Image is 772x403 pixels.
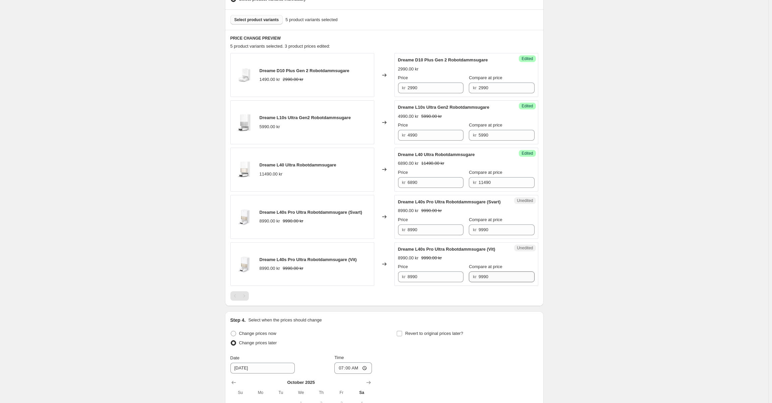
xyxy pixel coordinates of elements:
span: Select product variants [234,17,279,22]
span: Compare at price [469,170,502,175]
span: Dreame L10s Ultra Gen2 Robotdammsugare [398,105,489,110]
input: 12:00 [334,362,372,374]
span: Su [233,390,248,395]
p: Select when the prices should change [248,317,322,323]
span: Th [314,390,329,395]
span: kr [402,180,406,185]
strike: 11490.00 kr [421,160,444,167]
span: kr [402,85,406,90]
span: Compare at price [469,217,502,222]
th: Sunday [230,387,251,398]
div: 4990.00 kr [398,113,419,120]
img: L40S_Pro_Ultra--total-top_80x.jpg [234,254,254,274]
span: Time [334,355,344,360]
span: kr [473,274,477,279]
span: Edited [521,103,533,109]
strike: 5990.00 kr [421,113,442,120]
span: kr [473,85,477,90]
span: Dreame L10s Ultra Gen2 Robotdammsugare [260,115,351,120]
strike: 9990.00 kr [421,255,442,261]
span: Change prices now [239,331,276,336]
div: 8990.00 kr [260,218,280,224]
th: Monday [251,387,271,398]
div: 5990.00 kr [260,123,280,130]
span: Edited [521,151,533,156]
th: Wednesday [291,387,311,398]
span: Dreame L40s Pro Ultra Robotdammsugare (Vit) [398,247,495,252]
span: Tu [273,390,288,395]
span: Unedited [517,198,533,203]
span: Price [398,217,408,222]
div: 2990.00 kr [398,66,419,72]
h6: PRICE CHANGE PREVIEW [230,36,538,41]
span: 5 product variants selected [285,16,337,23]
span: Unedited [517,245,533,251]
img: D10_Plus_Gen_2-Total-Right_80x.jpg [234,65,254,85]
span: Mo [253,390,268,395]
span: Dreame L40s Pro Ultra Robotdammsugare (Vit) [260,257,357,262]
th: Thursday [311,387,331,398]
button: Show previous month, September 2025 [229,378,238,387]
div: 8990.00 kr [398,207,419,214]
span: Price [398,75,408,80]
img: L40S_Pro_Ultra--total-top_80x.jpg [234,207,254,227]
span: kr [402,133,406,138]
th: Friday [331,387,351,398]
h2: Step 4. [230,317,246,323]
span: Change prices later [239,340,277,345]
th: Saturday [351,387,372,398]
img: Total-Right-_-_01_80x.jpg [234,112,254,133]
span: Sa [354,390,369,395]
span: Compare at price [469,264,502,269]
span: kr [473,227,477,232]
span: kr [402,227,406,232]
strike: 9990.00 kr [283,265,303,272]
span: Revert to original prices later? [405,331,463,336]
span: Date [230,355,239,360]
span: 5 product variants selected. 3 product prices edited: [230,44,330,49]
span: Compare at price [469,75,502,80]
span: Price [398,122,408,128]
button: Show next month, November 2025 [364,378,373,387]
span: kr [473,133,477,138]
span: Price [398,264,408,269]
span: Fr [334,390,349,395]
span: Dreame L40s Pro Ultra Robotdammsugare (Svart) [260,210,362,215]
span: Dreame L40s Pro Ultra Robotdammsugare (Svart) [398,199,501,204]
span: Dreame L40 Ultra Robotdammsugare [260,162,336,167]
div: 11490.00 kr [260,171,283,178]
span: Edited [521,56,533,61]
span: Price [398,170,408,175]
div: 1490.00 kr [260,76,280,83]
strike: 9990.00 kr [421,207,442,214]
nav: Pagination [230,291,249,301]
th: Tuesday [271,387,291,398]
span: kr [473,180,477,185]
img: Total-Right-_-_01_249aa156-d2d1-4f58-a495-1c68270fe036_80x.jpg [234,159,254,180]
input: 10/11/2025 [230,363,295,373]
span: Dreame D10 Plus Gen 2 Robotdammsugare [398,57,488,62]
div: 8990.00 kr [260,265,280,272]
span: Compare at price [469,122,502,128]
div: 6890.00 kr [398,160,419,167]
span: kr [402,274,406,279]
button: Select product variants [230,15,283,24]
div: 8990.00 kr [398,255,419,261]
strike: 2990.00 kr [283,76,303,83]
span: We [293,390,308,395]
span: Dreame L40 Ultra Robotdammsugare [398,152,475,157]
span: Dreame D10 Plus Gen 2 Robotdammsugare [260,68,349,73]
strike: 9990.00 kr [283,218,303,224]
